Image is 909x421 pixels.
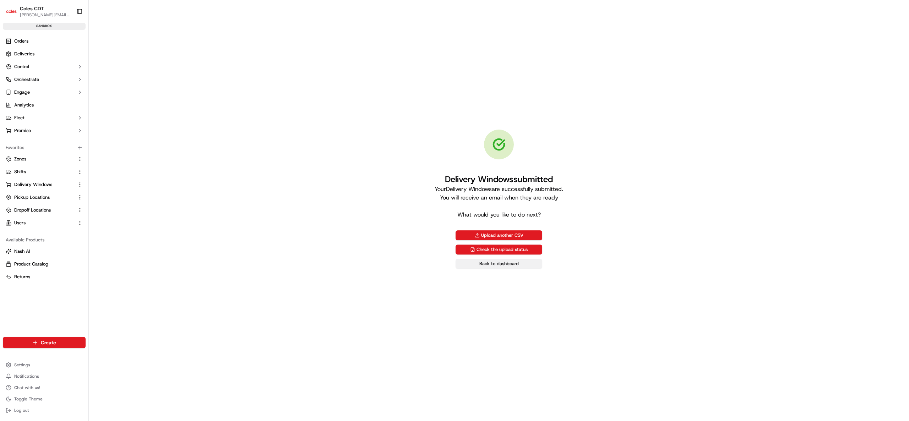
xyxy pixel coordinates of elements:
button: Pickup Locations [3,192,86,203]
button: Fleet [3,112,86,124]
a: Check the upload status [456,245,542,255]
button: Toggle Theme [3,394,86,404]
span: Shifts [14,169,26,175]
a: Returns [6,274,83,280]
button: Returns [3,271,86,283]
span: Analytics [14,102,34,108]
h1: Delivery Windows submitted [435,174,563,185]
button: Create [3,337,86,348]
a: Deliveries [3,48,86,60]
div: We're available if you need us! [24,75,90,81]
span: Create [41,339,56,346]
div: sandbox [3,23,86,30]
div: Favorites [3,142,86,153]
p: Welcome 👋 [7,29,129,40]
button: Control [3,61,86,72]
a: Shifts [6,169,74,175]
a: Product Catalog [6,261,83,267]
span: Notifications [14,373,39,379]
a: Powered byPylon [50,120,86,126]
button: [PERSON_NAME][EMAIL_ADDRESS][PERSON_NAME][DOMAIN_NAME] [20,12,71,18]
button: Notifications [3,371,86,381]
a: 📗Knowledge Base [4,100,57,113]
a: Users [6,220,74,226]
a: Orders [3,35,86,47]
button: Start new chat [121,70,129,79]
a: Back to dashboard [456,259,542,269]
button: Delivery Windows [3,179,86,190]
input: Got a question? Start typing here... [18,46,128,54]
span: Orchestrate [14,76,39,83]
span: Deliveries [14,51,34,57]
button: Coles CDTColes CDT[PERSON_NAME][EMAIL_ADDRESS][PERSON_NAME][DOMAIN_NAME] [3,3,74,20]
img: Coles CDT [6,6,17,17]
a: Analytics [3,99,86,111]
img: 1736555255976-a54dd68f-1ca7-489b-9aae-adbdc363a1c4 [7,68,20,81]
span: Nash AI [14,248,30,255]
button: Coles CDT [20,5,44,12]
span: Knowledge Base [14,103,54,110]
button: Shifts [3,166,86,177]
button: Orchestrate [3,74,86,85]
a: Nash AI [6,248,83,255]
span: Orders [14,38,28,44]
span: Pylon [71,121,86,126]
span: Toggle Theme [14,396,43,402]
div: 💻 [60,104,66,110]
button: Upload another CSV [456,230,542,240]
button: Settings [3,360,86,370]
button: Promise [3,125,86,136]
span: Settings [14,362,30,368]
button: Dropoff Locations [3,204,86,216]
span: Returns [14,274,30,280]
span: Chat with us! [14,385,40,390]
span: Product Catalog [14,261,48,267]
img: Nash [7,7,21,22]
a: Delivery Windows [6,181,74,188]
a: Pickup Locations [6,194,74,201]
button: Engage [3,87,86,98]
span: Engage [14,89,30,95]
a: 💻API Documentation [57,100,117,113]
span: Promise [14,127,31,134]
div: Start new chat [24,68,116,75]
span: Control [14,64,29,70]
span: API Documentation [67,103,114,110]
a: Zones [6,156,74,162]
div: 📗 [7,104,13,110]
span: Dropoff Locations [14,207,51,213]
span: Users [14,220,26,226]
p: Your Delivery Windows are successfully submitted. You will receive an email when they are ready W... [435,185,563,219]
a: Dropoff Locations [6,207,74,213]
button: Zones [3,153,86,165]
span: Fleet [14,115,25,121]
div: Available Products [3,234,86,246]
span: Zones [14,156,26,162]
button: Users [3,217,86,229]
button: Nash AI [3,246,86,257]
span: Delivery Windows [14,181,52,188]
span: Log out [14,408,29,413]
span: Pickup Locations [14,194,50,201]
button: Chat with us! [3,383,86,393]
button: Product Catalog [3,258,86,270]
button: Log out [3,405,86,415]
